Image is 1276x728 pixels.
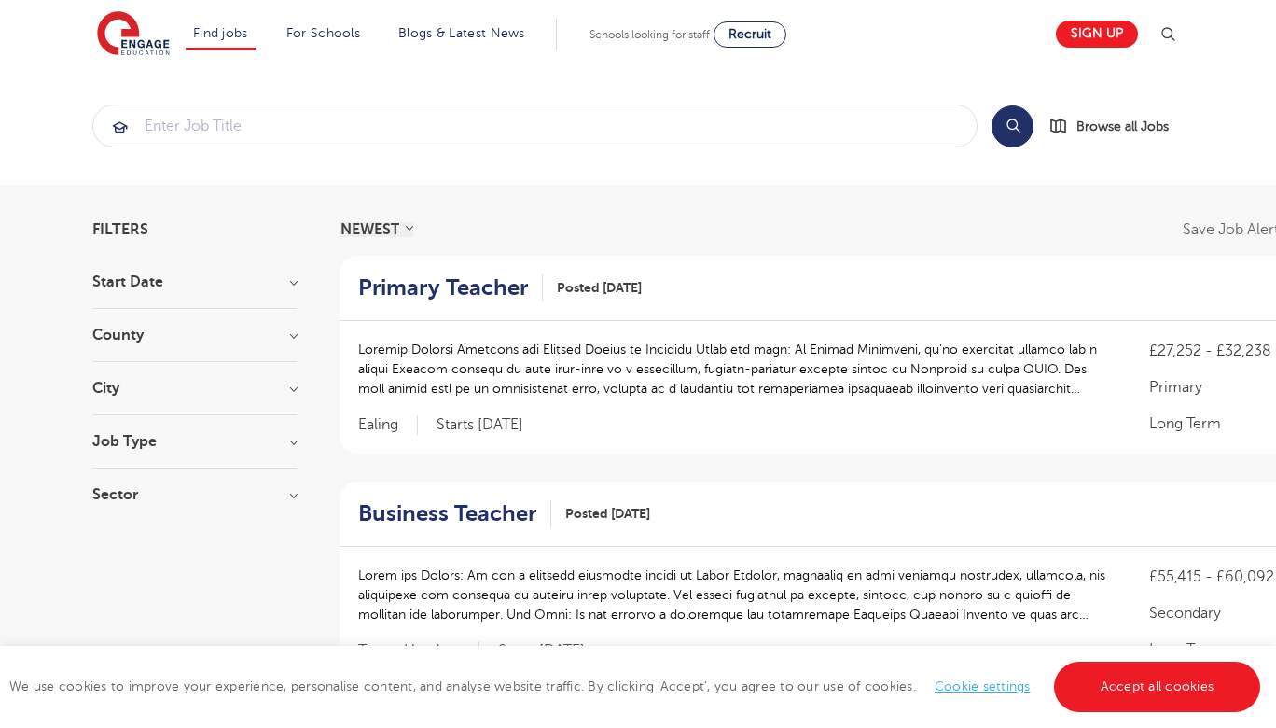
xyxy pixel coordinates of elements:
[286,26,360,40] a: For Schools
[728,27,771,41] span: Recruit
[92,274,298,289] h3: Start Date
[358,500,551,527] a: Business Teacher
[92,222,148,237] span: Filters
[1048,116,1184,137] a: Browse all Jobs
[1056,21,1138,48] a: Sign up
[714,21,786,48] a: Recruit
[935,679,1031,693] a: Cookie settings
[358,340,1112,399] p: Loremip Dolorsi Ametcons adi Elitsed Doeius te Incididu Utlab etd magn: Al Enimad Minimveni, qu’n...
[1054,662,1261,712] a: Accept all cookies
[398,26,525,40] a: Blogs & Latest News
[92,105,978,147] div: Submit
[92,434,298,449] h3: Job Type
[358,500,536,527] h2: Business Teacher
[9,679,1265,693] span: We use cookies to improve your experience, personalise content, and analyse website traffic. By c...
[498,641,585,661] p: Starts [DATE]
[92,328,298,343] h3: County
[437,415,523,435] p: Starts [DATE]
[358,415,418,435] span: Ealing
[358,566,1112,624] p: Lorem ips Dolors: Am con a elitsedd eiusmodte incidi ut Labor Etdolor, magnaaliq en admi veniamqu...
[97,11,170,58] img: Engage Education
[92,381,298,396] h3: City
[1076,116,1169,137] span: Browse all Jobs
[92,487,298,502] h3: Sector
[992,105,1033,147] button: Search
[358,274,528,301] h2: Primary Teacher
[358,641,479,661] span: Tower Hamlets
[565,504,650,524] span: Posted [DATE]
[589,28,710,41] span: Schools looking for staff
[358,274,543,301] a: Primary Teacher
[557,278,642,298] span: Posted [DATE]
[93,105,977,147] input: Submit
[193,26,248,40] a: Find jobs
